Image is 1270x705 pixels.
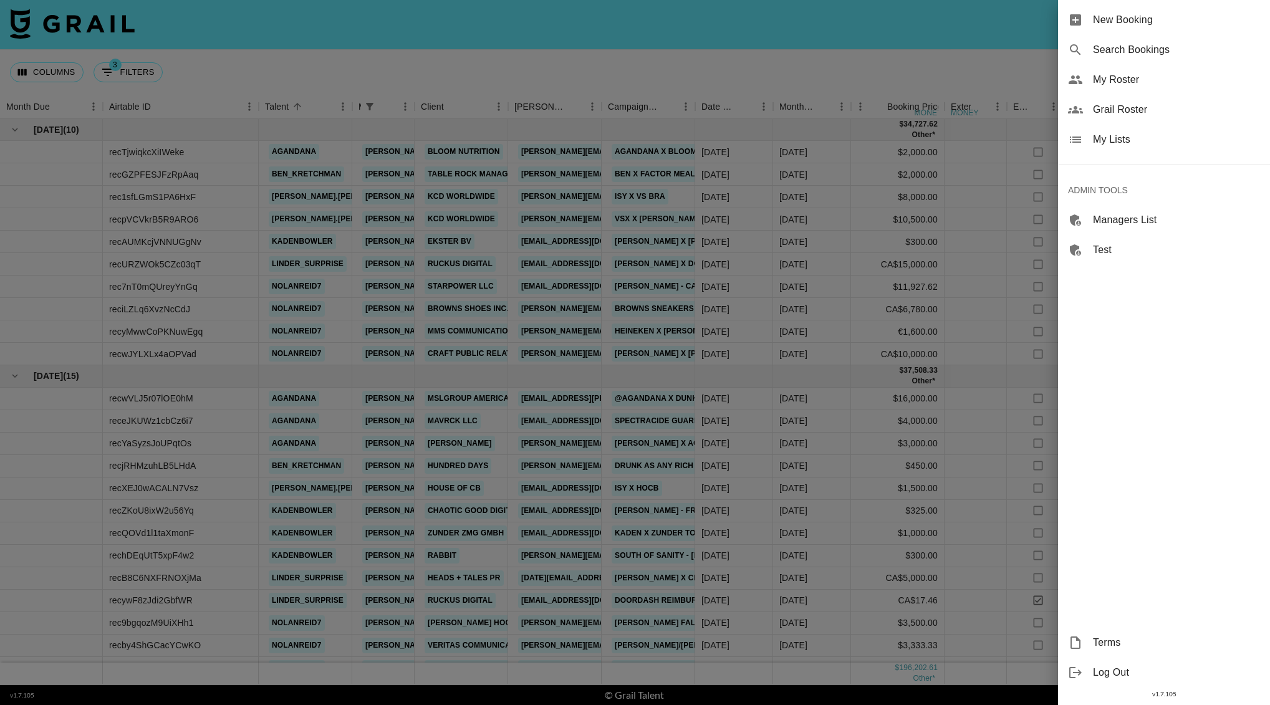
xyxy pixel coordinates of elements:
span: Grail Roster [1093,102,1260,117]
span: My Lists [1093,132,1260,147]
div: New Booking [1058,5,1270,35]
div: Test [1058,235,1270,265]
span: New Booking [1093,12,1260,27]
span: My Roster [1093,72,1260,87]
div: Managers List [1058,205,1270,235]
div: ADMIN TOOLS [1058,175,1270,205]
div: Terms [1058,628,1270,658]
span: Log Out [1093,665,1260,680]
div: Log Out [1058,658,1270,688]
span: Search Bookings [1093,42,1260,57]
div: v 1.7.105 [1058,688,1270,701]
div: My Lists [1058,125,1270,155]
span: Terms [1093,635,1260,650]
div: Grail Roster [1058,95,1270,125]
span: Managers List [1093,213,1260,228]
div: My Roster [1058,65,1270,95]
span: Test [1093,242,1260,257]
div: Search Bookings [1058,35,1270,65]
